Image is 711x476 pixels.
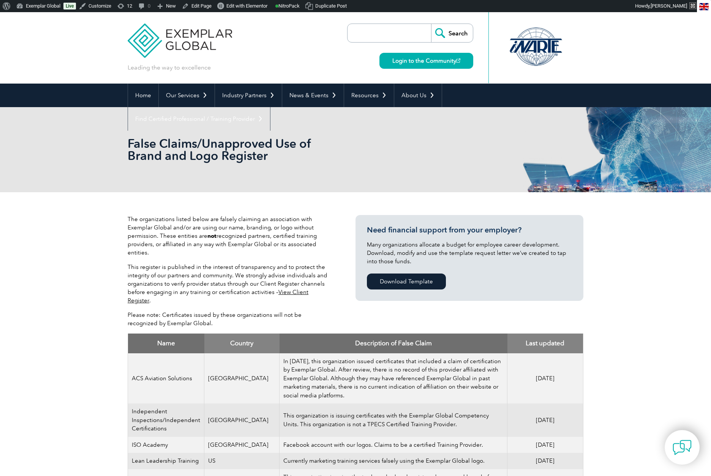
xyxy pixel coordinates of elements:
[282,84,344,107] a: News & Events
[280,437,507,453] td: Facebook account with our logos. Claims to be a certified Training Provider.
[280,453,507,469] td: Currently marketing training services falsely using the Exemplar Global logo.
[128,453,204,469] td: Lean Leadership Training
[128,107,270,131] a: Find Certified Professional / Training Provider
[128,138,447,162] h2: False Claims/Unapproved Use of Brand and Logo Register
[367,274,446,289] a: Download Template
[367,225,572,235] h3: Need financial support from your employer?
[128,437,204,453] td: ISO Academy
[128,12,232,58] img: Exemplar Global
[215,84,282,107] a: Industry Partners
[128,353,204,404] td: ACS Aviation Solutions
[204,334,280,353] th: Coverage: activate to sort column ascending
[128,215,333,257] p: The organizations listed below are falsely claiming an association with Exemplar Global and/or ar...
[63,3,76,9] a: Live
[394,84,442,107] a: About Us
[507,334,583,353] th: Mode of Training: activate to sort column ascending
[207,232,216,239] strong: not
[204,353,280,404] td: [GEOGRAPHIC_DATA]
[204,403,280,437] td: [GEOGRAPHIC_DATA]
[128,84,158,107] a: Home
[507,453,583,469] td: [DATE]
[280,403,507,437] td: This organization is issuing certificates with the Exemplar Global Competency Units. This organiz...
[226,3,267,9] span: Edit with Elementor
[128,311,333,327] p: Please note: Certificates issued by these organizations will not be recognized by Exemplar Global.
[128,334,204,353] th: Home Office: activate to sort column ascending
[379,53,473,69] a: Login to the Community
[159,84,215,107] a: Our Services
[280,353,507,404] td: In [DATE], this organization issued certificates that included a claim of certification by Exempl...
[651,3,687,9] span: [PERSON_NAME]
[128,263,333,305] p: This register is published in the interest of transparency and to protect the integrity of our pa...
[431,24,473,42] input: Search
[367,240,572,266] p: Many organizations allocate a budget for employee career development. Download, modify and use th...
[204,453,280,469] td: US
[507,437,583,453] td: [DATE]
[128,403,204,437] td: Independent Inspections/Independent Certifications
[507,353,583,404] td: [DATE]
[128,63,211,72] p: Leading the way to excellence
[673,438,692,457] img: contact-chat.png
[699,3,709,10] img: en
[344,84,394,107] a: Resources
[280,334,507,353] th: Mode of Training: activate to sort column ascending
[507,403,583,437] td: [DATE]
[204,437,280,453] td: [GEOGRAPHIC_DATA]
[456,59,460,63] img: open_square.png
